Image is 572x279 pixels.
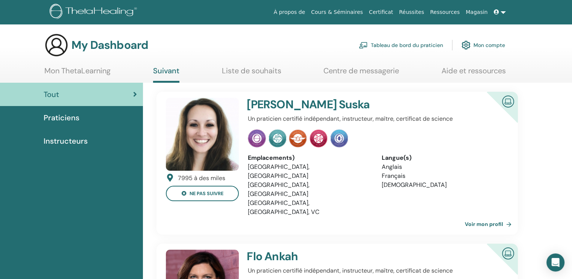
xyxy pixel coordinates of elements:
[382,180,504,190] li: [DEMOGRAPHIC_DATA]
[427,5,463,19] a: Ressources
[359,37,443,53] a: Tableau de bord du praticien
[546,253,564,271] div: Open Intercom Messenger
[153,66,179,83] a: Suivant
[465,217,514,232] a: Voir mon profil
[248,180,370,199] li: [GEOGRAPHIC_DATA], [GEOGRAPHIC_DATA]
[247,98,460,111] h4: [PERSON_NAME] Suska
[499,92,517,109] img: Instructeur en ligne certifié
[44,135,88,147] span: Instructeurs
[499,244,517,261] img: Instructeur en ligne certifié
[461,39,470,52] img: cog.svg
[44,89,59,100] span: Tout
[248,153,370,162] div: Emplacements)
[463,5,490,19] a: Magasin
[461,37,505,53] a: Mon compte
[50,4,140,21] img: logo.png
[248,266,504,275] p: Un praticien certifié indépendant, instructeur, maître, certificat de science
[382,153,504,162] div: Langue(s)
[166,98,239,171] img: default.jpg
[366,5,396,19] a: Certificat
[44,33,68,57] img: generic-user-icon.jpg
[323,66,399,81] a: Centre de messagerie
[248,114,504,123] p: Un praticien certifié indépendant, instructeur, maître, certificat de science
[222,66,281,81] a: Liste de souhaits
[247,250,460,263] h4: Flo Ankah
[382,171,504,180] li: Français
[178,174,225,183] div: 7995 à des miles
[248,162,370,180] li: [GEOGRAPHIC_DATA], [GEOGRAPHIC_DATA]
[308,5,366,19] a: Cours & Séminaires
[442,66,506,81] a: Aide et ressources
[271,5,308,19] a: À propos de
[359,42,368,49] img: chalkboard-teacher.svg
[44,66,111,81] a: Mon ThetaLearning
[166,186,239,201] button: ne pas suivre
[396,5,427,19] a: Réussites
[248,199,370,217] li: [GEOGRAPHIC_DATA], [GEOGRAPHIC_DATA], VC
[44,112,79,123] span: Praticiens
[475,92,518,135] div: Instructeur en ligne certifié
[71,38,148,52] h3: My Dashboard
[382,162,504,171] li: Anglais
